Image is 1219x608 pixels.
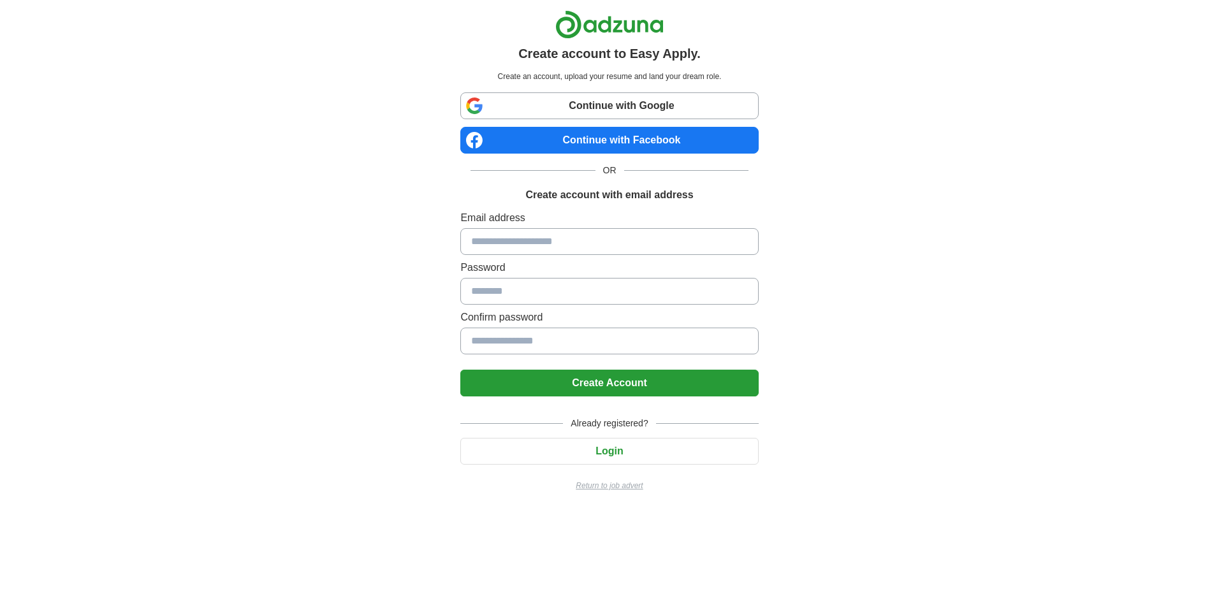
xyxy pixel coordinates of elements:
[525,187,693,203] h1: Create account with email address
[460,438,758,465] button: Login
[518,44,701,63] h1: Create account to Easy Apply.
[463,71,755,82] p: Create an account, upload your resume and land your dream role.
[555,10,664,39] img: Adzuna logo
[460,260,758,275] label: Password
[563,417,655,430] span: Already registered?
[460,370,758,396] button: Create Account
[460,445,758,456] a: Login
[460,480,758,491] a: Return to job advert
[460,310,758,325] label: Confirm password
[460,127,758,154] a: Continue with Facebook
[460,210,758,226] label: Email address
[595,164,624,177] span: OR
[460,92,758,119] a: Continue with Google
